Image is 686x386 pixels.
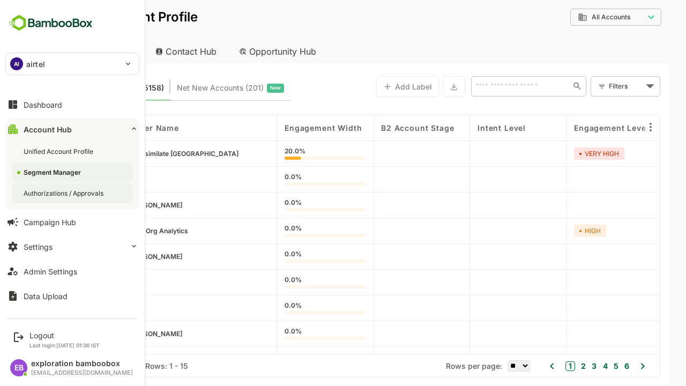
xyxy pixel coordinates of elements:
button: 1 [528,361,538,371]
div: Total Rows: 105158 | Rows: 1 - 15 [32,361,150,370]
button: Data Upload [5,285,139,307]
button: 2 [541,360,548,372]
div: EB [10,359,27,376]
div: [EMAIL_ADDRESS][DOMAIN_NAME] [31,369,133,376]
div: Contact Hub [109,40,189,63]
span: Engagement Level [536,123,611,132]
button: 4 [563,360,570,372]
button: 5 [573,360,581,372]
div: 0.0% [247,328,328,340]
button: Settings [5,236,139,257]
span: Reassimilate Argentina [92,150,201,158]
span: Engagement Width [247,123,324,132]
span: Conner-Nguyen [92,201,145,209]
div: HIGH [536,225,569,237]
div: 0.0% [247,199,328,211]
div: AI [10,57,23,70]
button: Add Label [339,76,401,97]
button: Campaign Hub [5,211,139,233]
button: Account Hub [5,118,139,140]
span: Net New Accounts ( 201 ) [139,81,226,95]
div: 20.0% [247,148,328,160]
div: 0.0% [247,354,328,366]
div: Authorizations / Approvals [24,189,106,198]
div: Opportunity Hub [193,40,288,63]
div: Campaign Hub [24,218,76,227]
span: Intent Level [440,123,488,132]
div: 0.0% [247,302,328,314]
span: Hawkins-Crosby [92,330,145,338]
div: Filters [570,75,623,98]
div: 0.0% [247,277,328,288]
div: Account Hub [24,125,72,134]
span: Known accounts you’ve identified to target - imported from CRM, Offline upload, or promoted from ... [32,81,126,95]
img: BambooboxFullLogoMark.5f36c76dfaba33ec1ec1367b70bb1252.svg [5,13,96,33]
span: TransOrg Analytics [91,227,151,235]
div: Data Upload [24,292,68,301]
p: airtel [26,58,45,70]
button: 6 [584,360,592,372]
div: Filters [571,80,606,92]
div: Unified Account Profile [24,147,95,156]
div: exploration bamboobox [31,359,133,368]
div: 0.0% [247,174,328,185]
span: Rows per page: [408,361,465,370]
button: Export the selected data as CSV [405,76,428,97]
p: Unified Account Profile [17,11,160,24]
span: Customer Name [76,123,141,132]
div: 0.0% [247,225,328,237]
span: Armstrong-Cabrera [92,253,145,261]
div: AIairtel [6,53,139,75]
div: Dashboard [24,100,62,109]
div: 0.0% [247,251,328,263]
span: New [233,81,243,95]
button: Admin Settings [5,261,139,282]
div: Segment Manager [24,168,83,177]
div: VERY HIGH [536,147,587,160]
div: Logout [29,331,100,340]
button: Dashboard [5,94,139,115]
div: All Accounts [533,7,624,28]
div: Account Hub [17,40,105,63]
div: All Accounts [540,12,607,22]
p: Last login: [DATE] 01:36 IST [29,342,100,348]
span: All Accounts [554,13,593,21]
div: Admin Settings [24,267,77,276]
div: Newly surfaced ICP-fit accounts from Intent, Website, LinkedIn, and other engagement signals. [139,81,247,95]
span: B2 Account Stage [344,123,416,132]
div: Settings [24,242,53,251]
button: 3 [551,360,559,372]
